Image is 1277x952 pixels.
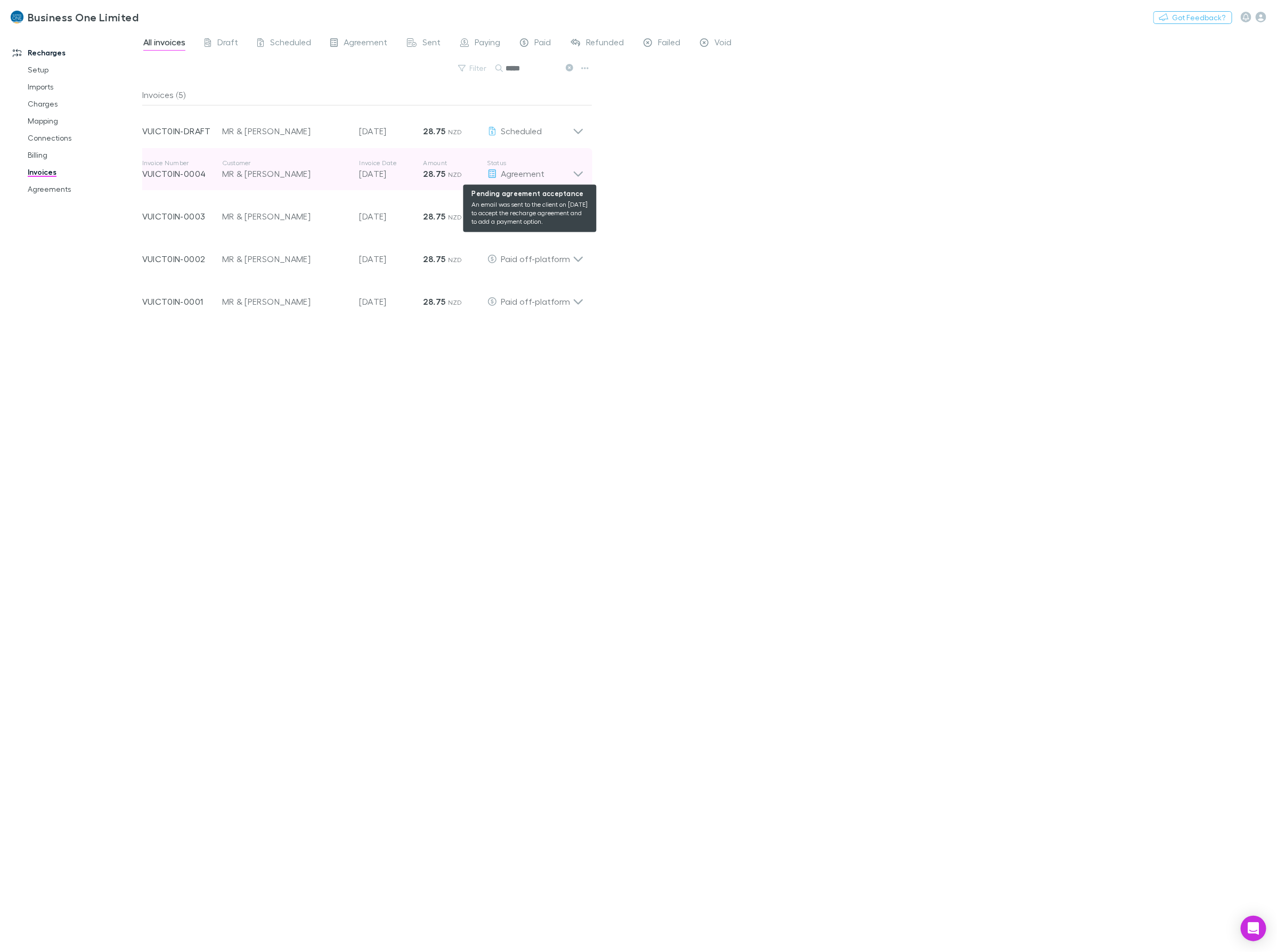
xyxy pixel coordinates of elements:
[424,296,446,307] strong: 28.75
[423,37,441,51] span: Sent
[658,37,681,51] span: Failed
[448,213,462,221] span: NZD
[142,253,222,265] p: VUICT0IN-0002
[501,126,542,136] span: Scheduled
[448,256,462,264] span: NZD
[17,61,150,78] a: Setup
[360,167,424,180] p: [DATE]
[424,254,446,264] strong: 28.75
[501,168,545,178] span: Agreement
[4,4,145,30] a: Business One Limited
[28,11,139,23] h3: Business One Limited
[424,211,446,222] strong: 28.75
[222,210,349,223] div: MR & [PERSON_NAME]
[134,233,592,276] div: VUICT0IN-0002MR & [PERSON_NAME][DATE]28.75 NZDPaid off-platform
[142,167,222,180] p: VUICT0IN-0004
[360,253,424,265] p: [DATE]
[11,11,23,23] img: Business One Limited's Logo
[501,254,571,264] span: Paid off-platform
[222,159,349,167] p: Customer
[487,159,573,167] p: Status
[134,276,592,319] div: VUICT0IN-0001MR & [PERSON_NAME][DATE]28.75 NZDPaid off-platform
[142,159,222,167] p: Invoice Number
[17,164,150,181] a: Invoices
[587,37,624,51] span: Refunded
[1153,11,1232,24] button: Got Feedback?
[501,296,571,306] span: Paid off-platform
[360,159,424,167] p: Invoice Date
[134,148,592,191] div: Invoice NumberVUICT0IN-0004CustomerMR & [PERSON_NAME]Invoice Date[DATE]Amount28.75 NZDStatus
[222,125,349,137] div: MR & [PERSON_NAME]
[1241,916,1266,941] div: Open Intercom Messenger
[17,181,150,198] a: Agreements
[270,37,311,51] span: Scheduled
[424,126,446,136] strong: 28.75
[217,37,238,51] span: Draft
[360,125,424,137] p: [DATE]
[142,125,222,137] p: VUICT0IN-DRAFT
[501,211,571,221] span: Paid off-platform
[142,210,222,223] p: VUICT0IN-0003
[448,128,462,136] span: NZD
[715,37,732,51] span: Void
[2,44,150,61] a: Recharges
[360,210,424,223] p: [DATE]
[17,95,150,112] a: Charges
[17,112,150,129] a: Mapping
[453,62,493,75] button: Filter
[17,147,150,164] a: Billing
[17,129,150,147] a: Connections
[360,295,424,308] p: [DATE]
[134,105,592,148] div: VUICT0IN-DRAFTMR & [PERSON_NAME][DATE]28.75 NZDScheduled
[475,37,501,51] span: Paying
[222,253,349,265] div: MR & [PERSON_NAME]
[222,295,349,308] div: MR & [PERSON_NAME]
[17,78,150,95] a: Imports
[424,159,487,167] p: Amount
[448,298,462,306] span: NZD
[448,170,462,178] span: NZD
[142,295,222,308] p: VUICT0IN-0001
[424,168,446,179] strong: 28.75
[134,191,592,233] div: VUICT0IN-0003MR & [PERSON_NAME][DATE]28.75 NZDPaid off-platform
[344,37,388,51] span: Agreement
[143,37,185,51] span: All invoices
[222,167,349,180] div: MR & [PERSON_NAME]
[535,37,551,51] span: Paid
